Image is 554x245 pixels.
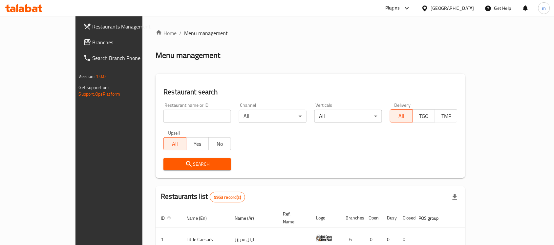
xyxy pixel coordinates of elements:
[163,87,458,97] h2: Restaurant search
[340,208,363,228] th: Branches
[186,137,209,150] button: Yes
[413,109,435,122] button: TGO
[163,110,231,123] input: Search for restaurant name or ID..
[184,29,228,37] span: Menu management
[393,111,410,121] span: All
[168,131,180,135] label: Upsell
[96,72,106,81] span: 1.0.0
[93,38,163,46] span: Branches
[390,109,413,122] button: All
[189,139,206,149] span: Yes
[93,54,163,62] span: Search Branch Phone
[235,214,263,222] span: Name (Ar)
[78,19,168,34] a: Restaurants Management
[394,103,411,107] label: Delivery
[163,158,231,170] button: Search
[239,110,307,123] div: All
[385,4,400,12] div: Plugins
[210,192,245,202] div: Total records count
[415,111,433,121] span: TGO
[283,210,303,226] span: Ref. Name
[418,214,447,222] span: POS group
[156,29,465,37] nav: breadcrumb
[163,137,186,150] button: All
[79,72,95,81] span: Version:
[78,34,168,50] a: Branches
[78,50,168,66] a: Search Branch Phone
[397,208,413,228] th: Closed
[161,214,173,222] span: ID
[79,83,109,92] span: Get support on:
[179,29,181,37] li: /
[186,214,215,222] span: Name (En)
[79,90,120,98] a: Support.OpsPlatform
[447,189,463,205] div: Export file
[311,208,340,228] th: Logo
[435,109,458,122] button: TMP
[211,139,228,149] span: No
[542,5,546,12] span: m
[93,23,163,30] span: Restaurants Management
[156,50,220,61] h2: Menu management
[438,111,455,121] span: TMP
[166,139,183,149] span: All
[314,110,382,123] div: All
[161,192,245,202] h2: Restaurants list
[363,208,382,228] th: Open
[169,160,226,168] span: Search
[210,194,245,200] span: 9953 record(s)
[208,137,231,150] button: No
[382,208,397,228] th: Busy
[431,5,474,12] div: [GEOGRAPHIC_DATA]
